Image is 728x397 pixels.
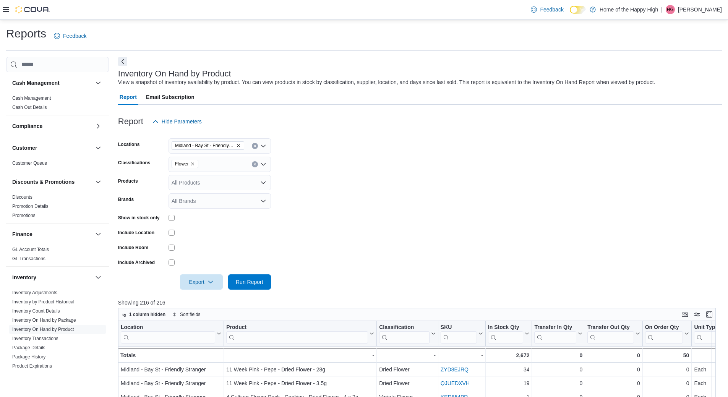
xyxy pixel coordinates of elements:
[645,379,689,388] div: 0
[534,324,576,344] div: Transfer In Qty
[236,278,263,286] span: Run Report
[379,351,436,360] div: -
[118,141,140,147] label: Locations
[118,160,151,166] label: Classifications
[12,247,49,252] a: GL Account Totals
[12,299,75,305] a: Inventory by Product Historical
[488,379,530,388] div: 19
[260,143,266,149] button: Open list of options
[226,351,374,360] div: -
[185,274,218,290] span: Export
[12,246,49,253] span: GL Account Totals
[120,89,137,105] span: Report
[12,104,47,110] span: Cash Out Details
[121,379,221,388] div: Midland - Bay St - Friendly Stranger
[12,144,37,152] h3: Customer
[645,324,683,344] div: On Order Qty
[120,351,221,360] div: Totals
[260,180,266,186] button: Open list of options
[12,335,58,342] span: Inventory Transactions
[534,365,582,374] div: 0
[12,160,47,166] a: Customer Queue
[12,122,92,130] button: Compliance
[379,365,436,374] div: Dried Flower
[12,122,42,130] h3: Compliance
[12,194,32,200] span: Discounts
[12,230,32,238] h3: Finance
[12,160,47,166] span: Customer Queue
[12,318,76,323] a: Inventory On Hand by Package
[180,274,223,290] button: Export
[260,198,266,204] button: Open list of options
[226,324,368,331] div: Product
[118,78,655,86] div: View a snapshot of inventory availability by product. You can view products in stock by classific...
[587,379,640,388] div: 0
[694,324,722,344] div: Unit Type
[226,379,374,388] div: 11 Week Pink - Pepe - Dried Flower - 3.5g
[12,194,32,200] a: Discounts
[175,160,189,168] span: Flower
[162,118,202,125] span: Hide Parameters
[645,351,689,360] div: 50
[118,178,138,184] label: Products
[94,122,103,131] button: Compliance
[146,89,195,105] span: Email Subscription
[236,143,241,148] button: Remove Midland - Bay St - Friendly Stranger from selection in this group
[118,230,154,236] label: Include Location
[441,324,483,344] button: SKU
[12,354,45,360] span: Package History
[121,324,215,331] div: Location
[228,274,271,290] button: Run Report
[12,363,52,369] a: Product Expirations
[12,308,60,314] a: Inventory Count Details
[488,324,524,331] div: In Stock Qty
[6,26,46,41] h1: Reports
[12,105,47,110] a: Cash Out Details
[12,327,74,332] a: Inventory On Hand by Product
[12,144,92,152] button: Customer
[180,311,200,318] span: Sort fields
[226,365,374,374] div: 11 Week Pink - Pepe - Dried Flower - 28g
[12,290,57,295] a: Inventory Adjustments
[534,324,582,344] button: Transfer In Qty
[252,161,258,167] button: Clear input
[12,96,51,101] a: Cash Management
[175,142,235,149] span: Midland - Bay St - Friendly Stranger
[94,78,103,88] button: Cash Management
[587,324,640,344] button: Transfer Out Qty
[118,69,231,78] h3: Inventory On Hand by Product
[118,57,127,66] button: Next
[12,363,52,369] span: Product Expirations
[12,256,45,261] a: GL Transactions
[63,32,86,40] span: Feedback
[12,317,76,323] span: Inventory On Hand by Package
[252,143,258,149] button: Clear input
[12,95,51,101] span: Cash Management
[441,351,483,360] div: -
[6,94,109,115] div: Cash Management
[12,178,92,186] button: Discounts & Promotions
[12,290,57,296] span: Inventory Adjustments
[260,161,266,167] button: Open list of options
[12,203,49,209] span: Promotion Details
[534,324,576,331] div: Transfer In Qty
[12,212,36,219] span: Promotions
[12,345,45,350] a: Package Details
[540,6,563,13] span: Feedback
[645,324,689,344] button: On Order Qty
[12,178,75,186] h3: Discounts & Promotions
[121,324,215,344] div: Location
[94,143,103,152] button: Customer
[94,273,103,282] button: Inventory
[587,365,640,374] div: 0
[661,5,663,14] p: |
[6,245,109,266] div: Finance
[678,5,722,14] p: [PERSON_NAME]
[118,245,148,251] label: Include Room
[118,117,143,126] h3: Report
[226,324,368,344] div: Product
[172,160,198,168] span: Flower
